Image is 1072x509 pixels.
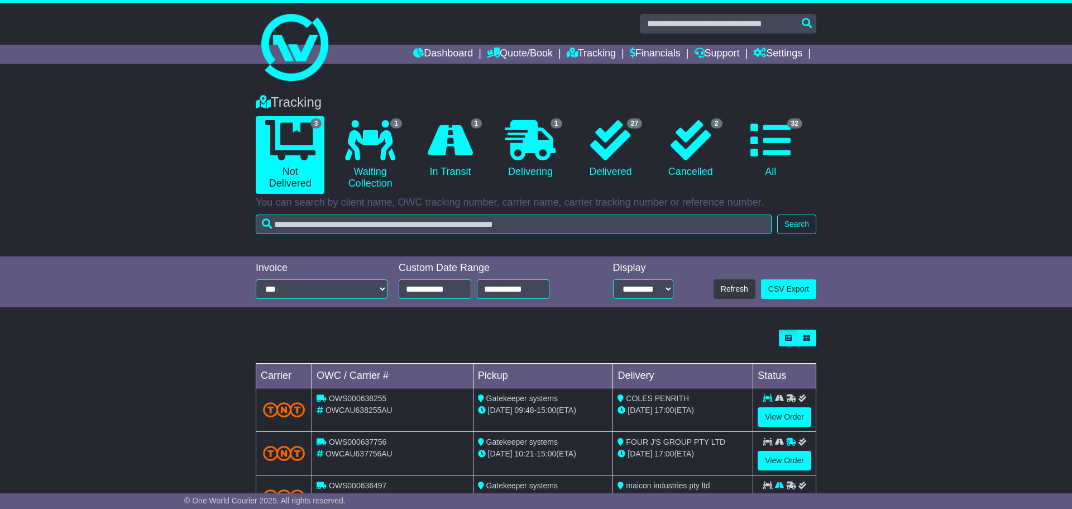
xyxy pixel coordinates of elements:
span: 17:00 [654,406,674,415]
td: Carrier [256,364,312,388]
div: - (ETA) [478,448,609,460]
a: View Order [758,407,811,427]
td: Pickup [473,364,613,388]
a: Quote/Book [487,45,553,64]
span: COLES PENRITH [626,394,689,403]
a: 1 Waiting Collection [336,116,404,194]
img: TNT_Domestic.png [263,446,305,461]
div: - (ETA) [478,492,609,503]
span: 3 [310,118,322,129]
div: (ETA) [618,492,748,503]
a: 1 Delivering [496,116,564,182]
span: [DATE] [628,406,652,415]
span: maicon industries pty ltd [626,481,710,490]
div: Display [613,262,673,274]
div: Custom Date Range [399,262,578,274]
span: Gatekeeper systems [486,481,558,490]
button: Refresh [714,279,755,299]
span: 1 [390,118,402,129]
td: OWC / Carrier # [312,364,473,388]
span: Gatekeeper systems [486,437,558,446]
a: Support [695,45,740,64]
a: 32 All [736,116,805,182]
span: [DATE] [488,449,513,458]
a: 27 Delivered [576,116,645,182]
img: TNT_Domestic.png [263,402,305,417]
span: 10:21 [515,449,534,458]
span: OWS000636497 [329,481,387,490]
div: (ETA) [618,405,748,416]
span: OWS000638255 [329,394,387,403]
a: Tracking [567,45,616,64]
div: - (ETA) [478,405,609,416]
span: [DATE] [488,406,513,415]
a: Dashboard [413,45,473,64]
div: Invoice [256,262,387,274]
a: Settings [753,45,802,64]
span: [DATE] [628,449,652,458]
span: FOUR J'S GROUP PTY LTD [626,437,725,446]
span: © One World Courier 2025. All rights reserved. [184,496,346,505]
span: 2 [711,118,722,129]
span: 1 [551,118,562,129]
button: Search [777,215,816,234]
a: 1 In Transit [416,116,485,182]
a: 3 Not Delivered [256,116,324,194]
span: 27 [627,118,642,129]
span: OWS000637756 [329,437,387,446]
td: Delivery [613,364,753,388]
p: You can search by client name, OWC tracking number, carrier name, carrier tracking number or refe... [256,197,816,209]
span: 15:00 [537,406,556,415]
span: 17:00 [654,449,674,458]
span: 1 [471,118,482,129]
a: 2 Cancelled [656,116,725,182]
span: OWCAU638255AU [326,406,393,415]
a: View Order [758,451,811,470]
a: Financials [630,45,681,64]
span: Gatekeeper systems [486,394,558,403]
td: Status [753,364,816,388]
span: 15:00 [537,449,556,458]
span: 09:48 [515,406,534,415]
a: CSV Export [761,279,816,299]
div: (ETA) [618,448,748,460]
span: 32 [787,118,802,129]
div: Tracking [250,94,822,111]
span: OWCAU637756AU [326,449,393,458]
img: TNT_Domestic.png [263,489,305,505]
